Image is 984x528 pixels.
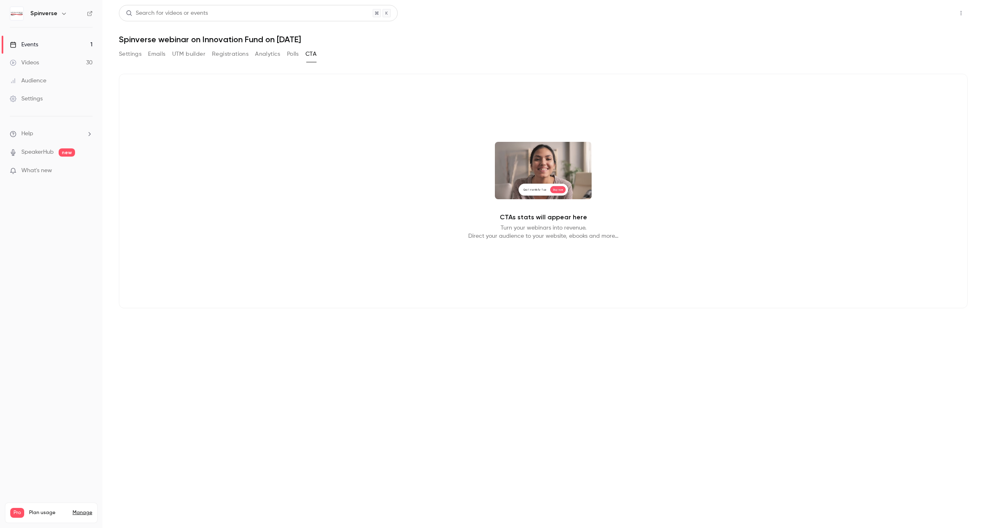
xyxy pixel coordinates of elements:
[10,508,24,518] span: Pro
[59,148,75,157] span: new
[305,48,317,61] button: CTA
[30,9,57,18] h6: Spinverse
[119,48,141,61] button: Settings
[29,510,68,516] span: Plan usage
[21,130,33,138] span: Help
[10,7,23,20] img: Spinverse
[212,48,248,61] button: Registrations
[73,510,92,516] a: Manage
[287,48,299,61] button: Polls
[126,9,208,18] div: Search for videos or events
[10,59,39,67] div: Videos
[21,148,54,157] a: SpeakerHub
[10,77,46,85] div: Audience
[21,166,52,175] span: What's new
[119,34,968,44] h1: Spinverse webinar on Innovation Fund on [DATE]
[172,48,205,61] button: UTM builder
[10,95,43,103] div: Settings
[10,130,93,138] li: help-dropdown-opener
[916,5,948,21] button: Share
[255,48,280,61] button: Analytics
[468,224,618,240] p: Turn your webinars into revenue. Direct your audience to your website, ebooks and more...
[148,48,165,61] button: Emails
[83,167,93,175] iframe: Noticeable Trigger
[500,212,587,222] p: CTAs stats will appear here
[10,41,38,49] div: Events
